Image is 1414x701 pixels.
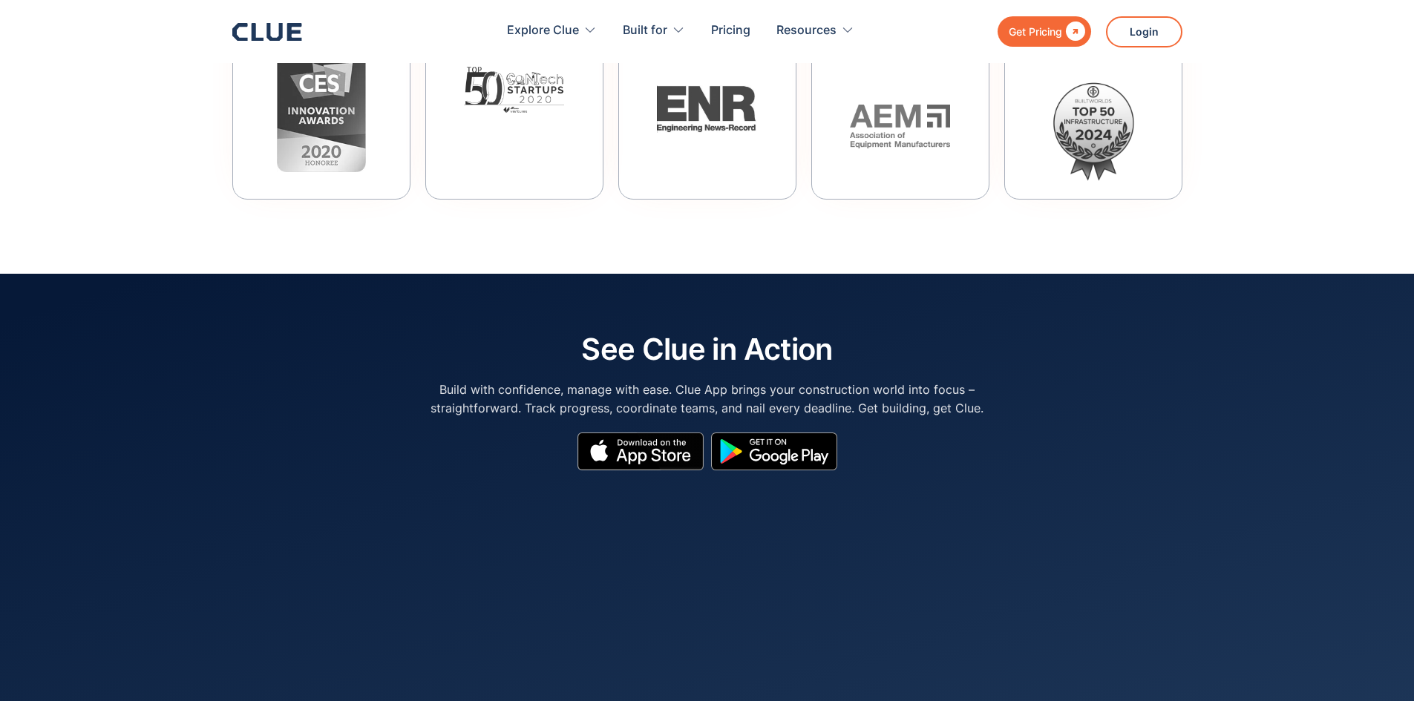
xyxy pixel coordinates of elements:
[711,432,837,470] img: Google simple icon
[1062,22,1085,41] div: 
[464,48,564,113] img: This construction equipment asset management software has won the top 50 Contech Startup award
[1147,493,1414,701] iframe: Chat Widget
[1106,16,1182,47] a: Login
[507,7,597,54] div: Explore Clue
[1009,22,1062,41] div: Get Pricing
[1041,67,1145,182] img: BuiltWorlds Top 50 Infrastructure 2024 award badge with
[850,86,950,149] img: AEM logo with black background
[581,333,832,366] h2: See Clue in Action
[776,7,854,54] div: Resources
[507,7,579,54] div: Explore Clue
[429,381,986,418] p: Build with confidence, manage with ease. Clue App brings your construction world into focus – str...
[623,7,685,54] div: Built for
[711,7,750,54] a: Pricing
[998,16,1091,47] a: Get Pricing
[623,7,667,54] div: Built for
[277,48,366,172] img: Infographic Innovation awards 2020
[577,432,704,470] img: Apple Store
[776,7,837,54] div: Resources
[657,67,757,133] img: This construction equipment asset management software has been won the Engineering News-Record Award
